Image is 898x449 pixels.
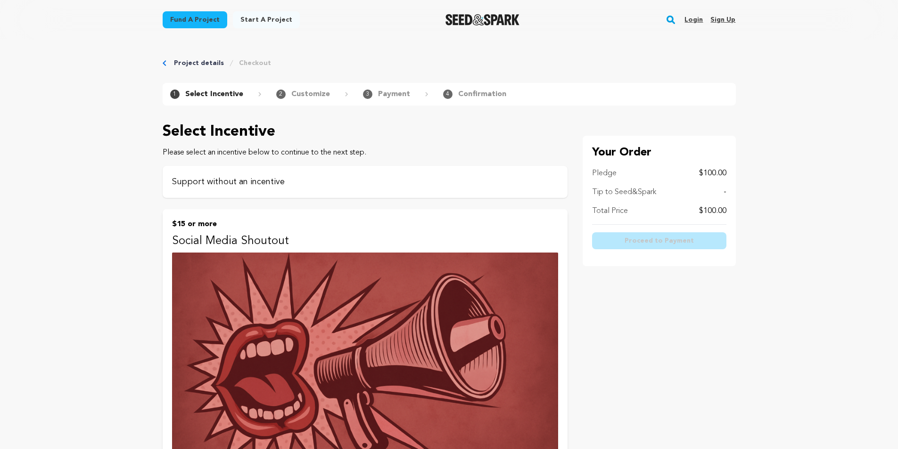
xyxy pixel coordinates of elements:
[592,232,726,249] button: Proceed to Payment
[172,219,558,230] p: $15 or more
[625,236,694,245] span: Proceed to Payment
[170,90,180,99] span: 1
[163,58,736,68] div: Breadcrumb
[291,89,330,100] p: Customize
[239,58,271,68] a: Checkout
[163,147,568,158] p: Please select an incentive below to continue to the next step.
[699,168,726,179] p: $100.00
[172,234,558,249] p: Social Media Shoutout
[458,89,506,100] p: Confirmation
[684,12,703,27] a: Login
[174,58,224,68] a: Project details
[163,121,568,143] p: Select Incentive
[724,187,726,198] p: -
[710,12,735,27] a: Sign up
[172,175,558,188] p: Support without an incentive
[233,11,300,28] a: Start a project
[445,14,519,25] a: Seed&Spark Homepage
[163,11,227,28] a: Fund a project
[445,14,519,25] img: Seed&Spark Logo Dark Mode
[443,90,453,99] span: 4
[592,187,656,198] p: Tip to Seed&Spark
[363,90,372,99] span: 3
[378,89,410,100] p: Payment
[185,89,243,100] p: Select Incentive
[276,90,286,99] span: 2
[592,205,628,217] p: Total Price
[699,205,726,217] p: $100.00
[592,168,617,179] p: Pledge
[592,145,726,160] p: Your Order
